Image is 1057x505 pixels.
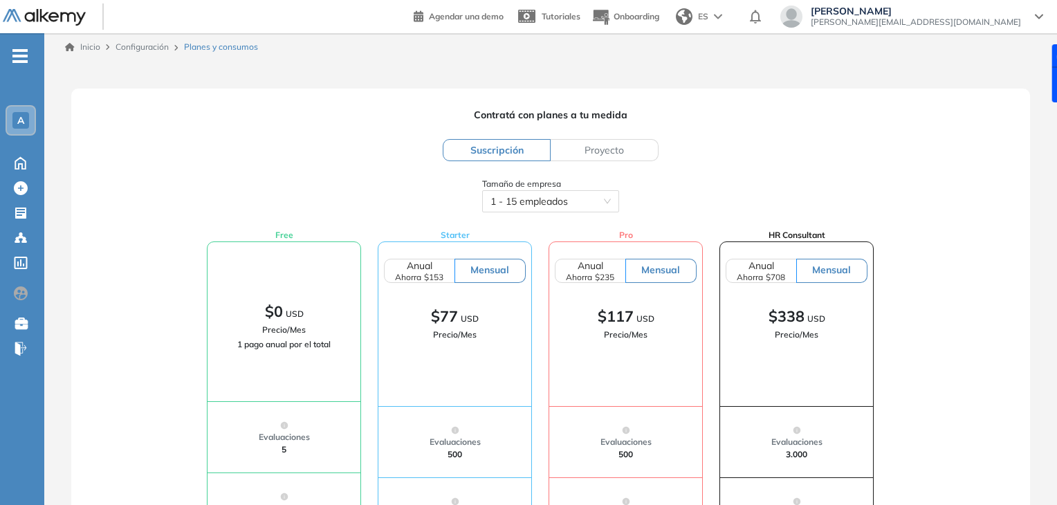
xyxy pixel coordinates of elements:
span: Configuración [116,42,169,52]
span: Proyecto [585,144,624,156]
span: Agendar una demo [429,11,504,21]
span: Tamaño de empresa [482,178,561,190]
span: $0 [265,268,283,353]
span: 1 pago anual por el total [237,339,331,349]
div: $235 [595,272,614,282]
div: Ahorra [566,272,592,282]
span: Evaluaciones [259,432,310,442]
span: [PERSON_NAME] [811,6,1021,17]
div: 5 [259,443,310,456]
span: Starter [441,229,470,241]
span: Onboarding [614,11,659,21]
img: arrow [714,14,722,19]
span: HR Consultant [769,229,825,241]
span: Pro [619,229,633,241]
div: $708 [766,272,785,282]
span: Free [275,229,293,241]
span: Mensual [812,264,851,276]
span: [PERSON_NAME][EMAIL_ADDRESS][DOMAIN_NAME] [811,17,1021,28]
span: ES [698,10,708,23]
span: Tutoriales [542,11,580,21]
div: $153 [424,272,443,282]
span: Precio/Mes [775,329,818,340]
span: $338 [769,273,805,358]
span: Precio/Mes [262,324,306,335]
span: A [17,115,24,126]
iframe: Chat Widget [988,439,1057,505]
div: 500 [600,448,652,461]
a: Inicio [65,41,100,53]
span: USD [636,313,654,324]
div: 500 [430,448,481,461]
a: Agendar una demo [414,7,504,24]
span: Evaluaciones [600,437,652,447]
span: Contratá con planes a tu medida [77,108,1024,122]
span: Planes y consumos [184,41,258,53]
span: USD [461,313,479,324]
span: Evaluaciones [771,437,822,447]
div: 3.000 [771,448,822,461]
div: Ahorra [737,272,763,282]
span: Anual [395,259,444,282]
span: Suscripción [470,144,524,156]
span: Precio/Mes [433,329,477,340]
i: - [12,55,28,57]
span: Anual [737,259,786,282]
span: Mensual [470,264,509,276]
span: Precio/Mes [604,329,647,340]
img: Logo [3,9,86,26]
span: Evaluaciones [430,437,481,447]
button: Onboarding [591,2,659,32]
span: USD [807,313,825,324]
span: Anual [566,259,615,282]
span: Mensual [641,264,680,276]
img: world [676,8,692,25]
span: $117 [598,273,634,358]
span: USD [286,309,304,319]
span: 1 - 15 empleados [490,191,611,212]
span: $77 [431,273,458,358]
div: Ahorra [395,272,421,282]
